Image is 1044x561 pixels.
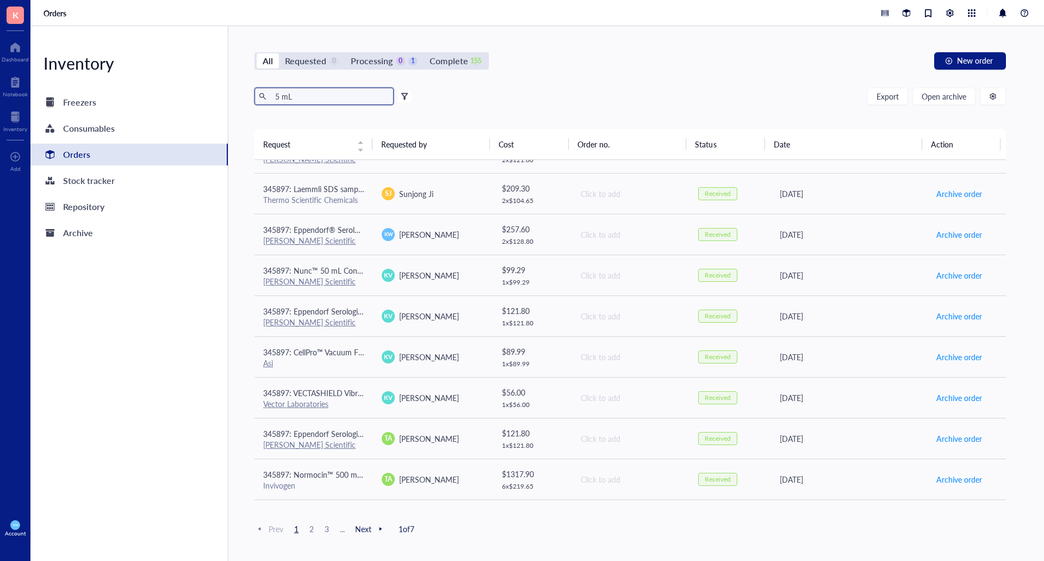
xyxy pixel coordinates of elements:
[3,73,28,97] a: Notebook
[765,129,922,159] th: Date
[705,189,731,198] div: Received
[936,389,983,406] button: Archive order
[384,270,393,280] span: KV
[581,188,681,200] div: Click to add
[936,267,983,284] button: Archive order
[581,269,681,281] div: Click to add
[263,387,469,398] span: 345897: VECTASHIELD Vibrance Antifade Mounting Medium
[581,473,681,485] div: Click to add
[396,57,405,66] div: 0
[502,360,563,368] div: 1 x $ 89.99
[263,317,356,328] a: [PERSON_NAME] Scientific
[30,170,228,192] a: Stock tracker
[502,223,563,235] div: $ 257.60
[936,430,983,447] button: Archive order
[571,418,689,459] td: Click to add
[502,319,563,328] div: 1 x $ 121.80
[780,473,918,485] div: [DATE]
[571,255,689,295] td: Click to add
[384,231,393,238] span: KW
[263,53,273,69] div: All
[502,346,563,357] div: $ 89.99
[3,108,27,132] a: Inventory
[581,310,681,322] div: Click to add
[780,269,918,281] div: [DATE]
[571,336,689,377] td: Click to add
[780,392,918,404] div: [DATE]
[934,52,1006,70] button: New order
[571,173,689,214] td: Click to add
[936,433,982,445] span: Archive order
[63,199,104,214] div: Repository
[399,270,459,281] span: [PERSON_NAME]
[705,312,731,320] div: Received
[63,225,93,241] div: Archive
[877,92,899,101] span: Export
[330,57,339,66] div: 0
[502,278,563,287] div: 1 x $ 99.29
[30,52,228,74] div: Inventory
[867,88,908,105] button: Export
[3,91,28,97] div: Notebook
[936,229,982,241] span: Archive order
[263,183,414,194] span: 345897: Laemmli SDS sample buffer (50 mL)
[502,509,563,521] div: $ 99.29
[30,91,228,113] a: Freezers
[705,271,731,280] div: Received
[936,392,982,404] span: Archive order
[355,524,386,534] span: Next
[399,474,459,485] span: [PERSON_NAME]
[263,138,351,150] span: Request
[399,229,459,240] span: [PERSON_NAME]
[502,427,563,439] div: $ 121.80
[399,392,459,403] span: [PERSON_NAME]
[263,439,356,450] a: [PERSON_NAME] Scientific
[30,196,228,218] a: Repository
[254,52,489,70] div: segmented control
[399,188,433,199] span: Sunjong Ji
[581,433,681,445] div: Click to add
[263,357,273,368] a: Asi
[408,57,418,66] div: 1
[686,129,765,159] th: Status
[471,57,481,66] div: 155
[263,224,835,235] span: 345897: Eppendorf® Serological Pipets, Eppendorf® Serological Pipets, Capacity=25 mL, Color Code=...
[254,524,283,534] span: Prev
[63,95,96,110] div: Freezers
[936,307,983,325] button: Archive order
[63,121,115,136] div: Consumables
[263,469,420,480] span: 345897: Normocin™ 500 mg (10 x 1 ml tubes)
[30,118,228,139] a: Consumables
[385,189,391,199] span: SJ
[922,129,1001,159] th: Action
[571,459,689,500] td: Click to add
[571,377,689,418] td: Click to add
[2,56,29,63] div: Dashboard
[263,276,356,287] a: [PERSON_NAME] Scientific
[372,129,490,159] th: Requested by
[502,305,563,317] div: $ 121.80
[780,433,918,445] div: [DATE]
[936,188,982,200] span: Archive order
[569,129,687,159] th: Order no.
[399,311,459,322] span: [PERSON_NAME]
[63,173,115,188] div: Stock tracker
[10,165,21,172] div: Add
[263,235,356,246] a: [PERSON_NAME] Scientific
[571,214,689,255] td: Click to add
[502,182,563,194] div: $ 209.30
[571,295,689,336] td: Click to add
[502,237,563,246] div: 2 x $ 128.80
[430,53,468,69] div: Complete
[936,351,982,363] span: Archive order
[502,156,563,164] div: 2 x $ 121.80
[13,8,18,22] span: K
[705,393,731,402] div: Received
[780,351,918,363] div: [DATE]
[305,524,318,534] span: 2
[502,264,563,276] div: $ 99.29
[502,400,563,409] div: 1 x $ 56.00
[335,524,349,534] span: ...
[384,352,393,361] span: KV
[705,353,731,361] div: Received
